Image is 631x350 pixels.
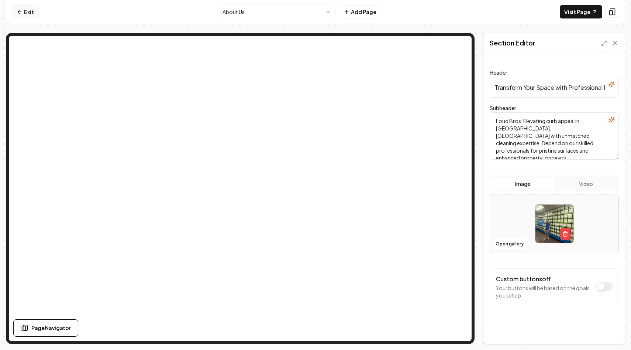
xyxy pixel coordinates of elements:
h2: Section Editor [490,38,535,48]
img: image [535,205,573,243]
button: Add Page [339,5,381,18]
button: Page Navigator [13,319,78,337]
button: Video [554,178,617,190]
label: Header [490,69,507,76]
input: Header [490,77,619,98]
p: Your buttons will be based on the goals you set up. [496,284,593,299]
button: Open gallery [493,238,526,250]
iframe: To enrich screen reader interactions, please activate Accessibility in Grammarly extension settings [9,36,472,341]
button: Image [491,178,554,190]
a: Visit Page [560,5,602,18]
label: Subheader [490,105,516,111]
label: Custom buttons off [496,275,551,283]
a: Exit [12,5,39,18]
span: Page Navigator [31,324,70,332]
